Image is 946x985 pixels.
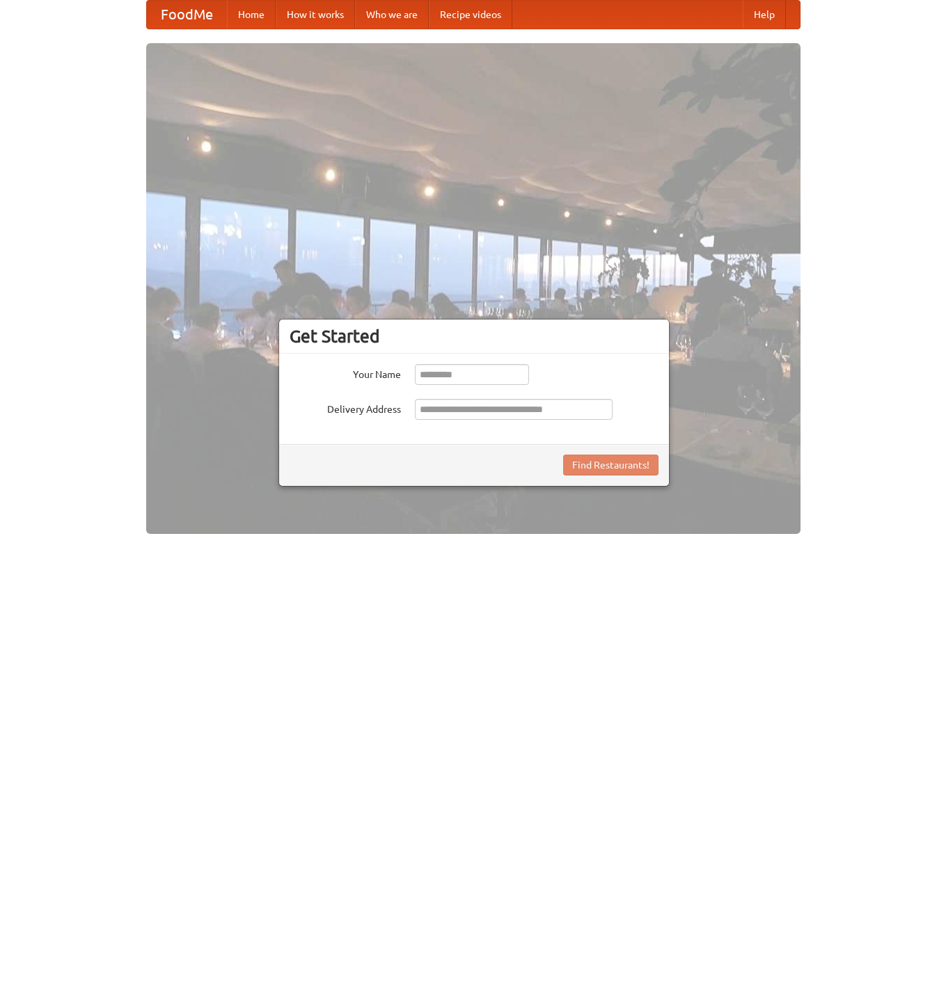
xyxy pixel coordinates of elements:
[276,1,355,29] a: How it works
[563,455,659,475] button: Find Restaurants!
[290,326,659,347] h3: Get Started
[227,1,276,29] a: Home
[355,1,429,29] a: Who we are
[290,364,401,381] label: Your Name
[429,1,512,29] a: Recipe videos
[147,1,227,29] a: FoodMe
[290,399,401,416] label: Delivery Address
[743,1,786,29] a: Help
